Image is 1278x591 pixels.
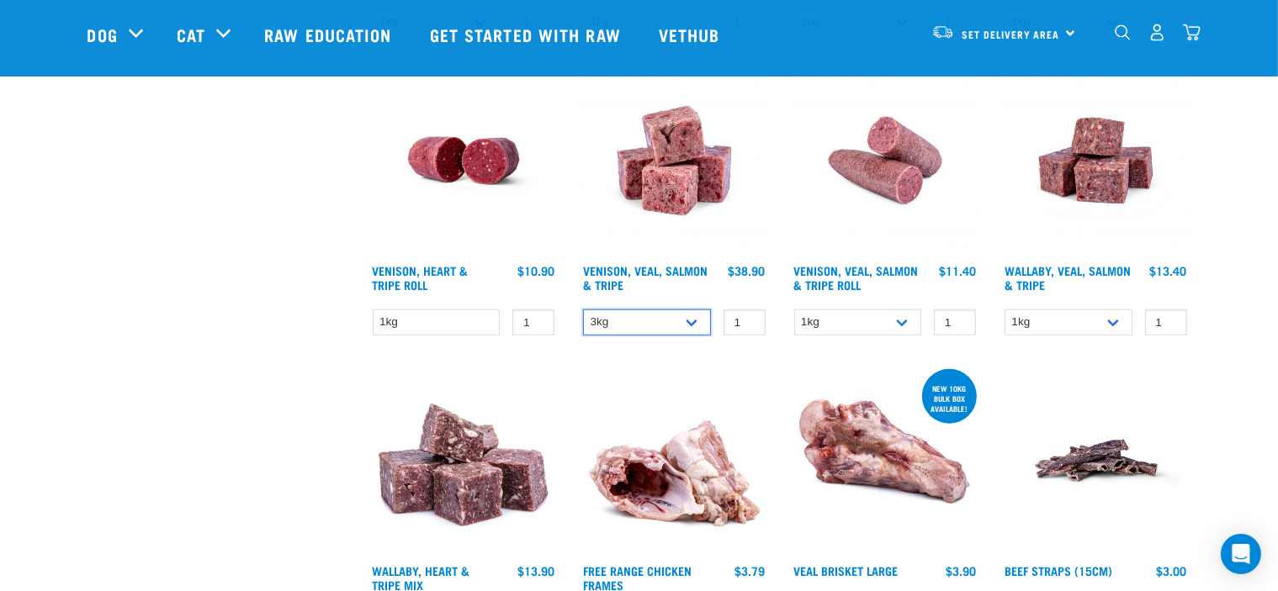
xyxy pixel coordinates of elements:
img: Venison Veal Salmon Tripe 1651 [790,66,981,256]
img: 1205 Veal Brisket 1pp 01 [790,366,981,557]
input: 1 [512,309,554,335]
img: Wallaby Veal Salmon Tripe 1642 [1000,66,1191,256]
a: Dog [87,22,118,47]
div: $11.40 [939,264,976,277]
img: home-icon@2x.png [1183,24,1201,41]
div: $10.90 [517,264,554,277]
div: $13.90 [517,564,554,578]
div: $3.00 [1157,564,1187,578]
img: 1236 Chicken Frame Turks 01 [579,366,770,557]
img: van-moving.png [931,24,954,40]
img: Raw Essentials Venison Heart & Tripe Hypoallergenic Raw Pet Food Bulk Roll Unwrapped [369,66,559,256]
a: Cat [177,22,205,47]
div: Open Intercom Messenger [1221,534,1261,574]
div: new 10kg bulk box available! [922,376,977,421]
a: Vethub [642,1,741,68]
img: home-icon-1@2x.png [1115,24,1131,40]
img: Raw Essentials Beef Straps 15cm 6 Pack [1000,366,1191,557]
span: Set Delivery Area [962,31,1060,37]
img: Venison Veal Salmon Tripe 1621 [579,66,770,256]
a: Veal Brisket Large [794,567,899,573]
div: $3.79 [735,564,766,578]
a: Venison, Veal, Salmon & Tripe Roll [794,267,919,287]
a: Get started with Raw [413,1,642,68]
div: $38.90 [729,264,766,277]
input: 1 [934,309,976,335]
a: Free Range Chicken Frames [583,567,692,587]
a: Raw Education [247,1,412,68]
input: 1 [1145,309,1187,335]
img: user.png [1148,24,1166,41]
a: Beef Straps (15cm) [1005,567,1112,573]
a: Wallaby, Veal, Salmon & Tripe [1005,267,1131,287]
input: 1 [724,309,766,335]
a: Venison, Veal, Salmon & Tripe [583,267,708,287]
a: Venison, Heart & Tripe Roll [373,267,469,287]
img: 1174 Wallaby Heart Tripe Mix 01 [369,366,559,557]
a: Wallaby, Heart & Tripe Mix [373,567,470,587]
div: $3.90 [946,564,976,578]
div: $13.40 [1150,264,1187,277]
